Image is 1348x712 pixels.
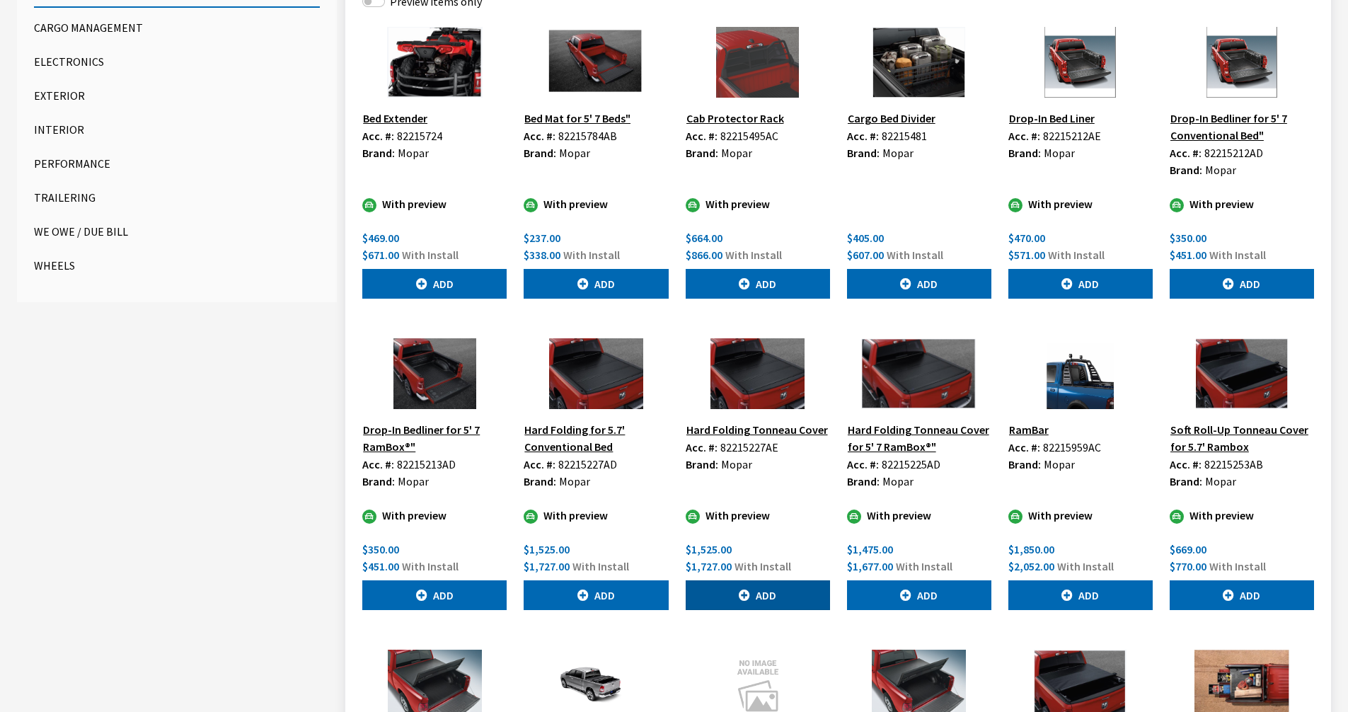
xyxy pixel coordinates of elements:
button: Wheels [34,251,320,280]
button: Hard Folding for 5.7' Conventional Bed [524,420,668,456]
button: We Owe / Due Bill [34,217,320,246]
button: Add [686,580,830,610]
button: Add [847,580,991,610]
button: Drop-In Bedliner for 5' 7 Conventional Bed" [1170,109,1314,144]
span: $1,727.00 [686,559,732,573]
button: Exterior [34,81,320,110]
span: Mopar [1044,146,1075,160]
div: With preview [1008,507,1153,524]
span: Mopar [1205,163,1236,177]
span: $607.00 [847,248,884,262]
span: 82215227AE [720,440,778,454]
label: Acc. #: [362,127,394,144]
div: With preview [1008,195,1153,212]
label: Brand: [1170,161,1202,178]
label: Brand: [362,473,395,490]
label: Acc. #: [686,127,718,144]
label: Acc. #: [1170,144,1202,161]
button: Soft Roll-Up Tonneau Cover for 5.7' Rambox [1170,420,1314,456]
span: $451.00 [362,559,399,573]
button: Cargo Management [34,13,320,42]
span: $1,727.00 [524,559,570,573]
span: $469.00 [362,231,399,245]
label: Brand: [847,144,880,161]
span: $350.00 [1170,231,1206,245]
span: Mopar [398,146,429,160]
span: With Install [887,248,943,262]
span: Mopar [1205,474,1236,488]
span: Mopar [559,474,590,488]
img: Image for RamBar [1008,338,1153,409]
div: With preview [1170,195,1314,212]
span: 82215481 [882,129,927,143]
label: Acc. #: [362,456,394,473]
span: $669.00 [1170,542,1206,556]
label: Brand: [362,144,395,161]
label: Brand: [1008,456,1041,473]
label: Brand: [1008,144,1041,161]
span: Mopar [1044,457,1075,471]
label: Acc. #: [1008,439,1040,456]
div: With preview [362,507,507,524]
label: Acc. #: [1170,456,1202,473]
button: Add [1170,269,1314,299]
label: Acc. #: [524,127,555,144]
label: Acc. #: [1008,127,1040,144]
img: Image for Hard Folding Tonneau Cover for 5&#39; 7 RamBox®&quot; [847,338,991,409]
label: Brand: [847,473,880,490]
span: $2,052.00 [1008,559,1054,573]
img: Image for Drop-In Bedliner for 5&#39; 7 RamBox®&quot; [362,338,507,409]
label: Acc. #: [524,456,555,473]
button: Add [686,269,830,299]
button: Cargo Bed Divider [847,109,936,127]
img: Image for Soft Roll-Up Tonneau Cover for 5.7&#39; Rambox [1170,338,1314,409]
img: Image for Cargo Bed Divider [847,27,991,98]
span: Mopar [721,457,752,471]
button: Cab Protector Rack [686,109,785,127]
span: With Install [1209,248,1266,262]
button: Add [362,269,507,299]
span: 82215784AB [558,129,617,143]
img: Image for Bed Mat for 5&#39; 7 Beds&quot; [524,27,668,98]
div: With preview [524,507,668,524]
button: Electronics [34,47,320,76]
span: $1,475.00 [847,542,893,556]
span: With Install [402,248,459,262]
span: $1,525.00 [524,542,570,556]
label: Brand: [686,456,718,473]
button: Add [847,269,991,299]
button: Drop-In Bedliner for 5' 7 RamBox®" [362,420,507,456]
span: $237.00 [524,231,560,245]
label: Acc. #: [686,439,718,456]
button: Trailering [34,183,320,212]
label: Brand: [524,473,556,490]
span: $1,525.00 [686,542,732,556]
span: 82215227AD [558,457,617,471]
span: $338.00 [524,248,560,262]
span: Mopar [721,146,752,160]
div: With preview [362,195,507,212]
span: Mopar [559,146,590,160]
label: Brand: [1170,473,1202,490]
button: Interior [34,115,320,144]
span: 82215225AD [882,457,940,471]
img: Image for Drop-In Bedliner for 5&#39; 7 Conventional Bed&quot; [1170,27,1314,98]
span: 82215253AB [1204,457,1263,471]
span: 82215212AD [1204,146,1263,160]
span: 82215959AC [1043,440,1101,454]
button: Bed Extender [362,109,428,127]
label: Acc. #: [847,456,879,473]
span: With Install [1048,248,1105,262]
div: With preview [686,507,830,524]
span: Mopar [882,146,914,160]
span: With Install [725,248,782,262]
span: With Install [402,559,459,573]
span: $664.00 [686,231,722,245]
span: $866.00 [686,248,722,262]
label: Acc. #: [847,127,879,144]
img: Image for Cab Protector Rack [686,27,830,98]
span: 82215212AE [1043,129,1101,143]
button: Add [524,580,668,610]
button: Add [362,580,507,610]
span: $571.00 [1008,248,1045,262]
